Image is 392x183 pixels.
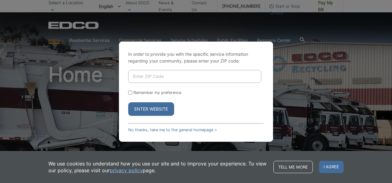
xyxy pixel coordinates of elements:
[128,51,264,64] p: In order to provide you with the specific service information regarding your community, please en...
[128,128,217,132] a: No thanks, take me to the general homepage >
[133,90,181,95] label: Remember my preference
[273,161,313,173] a: Tell me more
[110,167,143,174] a: privacy policy
[48,160,267,174] p: We use cookies to understand how you use our site and to improve your experience. To view our pol...
[319,161,344,173] span: I agree
[128,102,174,116] button: Enter Website
[128,70,261,83] input: Enter ZIP Code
